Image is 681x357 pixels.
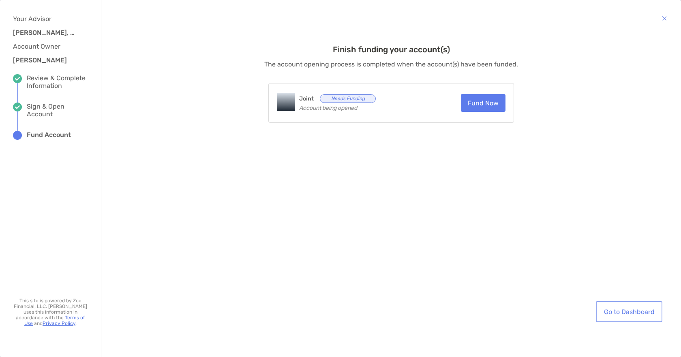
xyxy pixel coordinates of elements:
[299,103,457,113] p: Account being opened
[15,105,20,109] img: white check
[13,15,82,23] h4: Your Advisor
[277,93,295,111] img: option icon
[13,56,78,64] h3: [PERSON_NAME]
[264,59,518,69] p: The account opening process is completed when the account(s) have been funded.
[13,298,88,326] p: This site is powered by Zoe Financial, LLC. [PERSON_NAME] uses this information in accordance wit...
[320,94,376,103] i: Needs Funding
[264,45,518,54] h4: Finish funding your account(s)
[662,13,667,23] img: button icon
[15,77,20,81] img: white check
[597,303,661,321] a: Go to Dashboard
[43,321,75,326] a: Privacy Policy
[27,74,88,90] div: Review & Complete Information
[13,29,78,36] h3: [PERSON_NAME], CFP®, MSF
[27,103,88,118] div: Sign & Open Account
[299,94,457,103] h4: Joint
[27,131,71,140] div: Fund Account
[461,94,505,112] button: Fund Now
[13,43,82,50] h4: Account Owner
